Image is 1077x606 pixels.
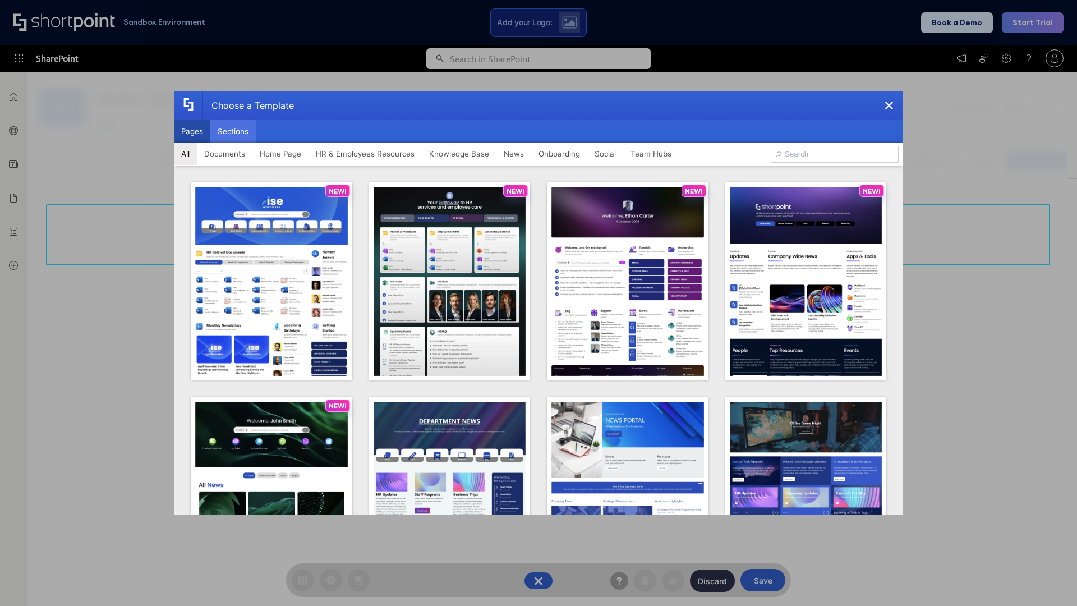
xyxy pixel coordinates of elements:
[329,187,347,195] p: NEW!
[587,143,623,165] button: Social
[197,143,252,165] button: Documents
[863,187,881,195] p: NEW!
[1021,552,1077,606] iframe: Chat Widget
[496,143,531,165] button: News
[329,402,347,410] p: NEW!
[623,143,679,165] button: Team Hubs
[174,120,210,143] button: Pages
[771,146,899,163] input: Search
[422,143,496,165] button: Knowledge Base
[174,143,197,165] button: All
[531,143,587,165] button: Onboarding
[202,91,294,120] div: Choose a Template
[685,187,703,195] p: NEW!
[210,120,256,143] button: Sections
[507,187,524,195] p: NEW!
[309,143,422,165] button: HR & Employees Resources
[174,91,903,515] div: template selector
[252,143,309,165] button: Home Page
